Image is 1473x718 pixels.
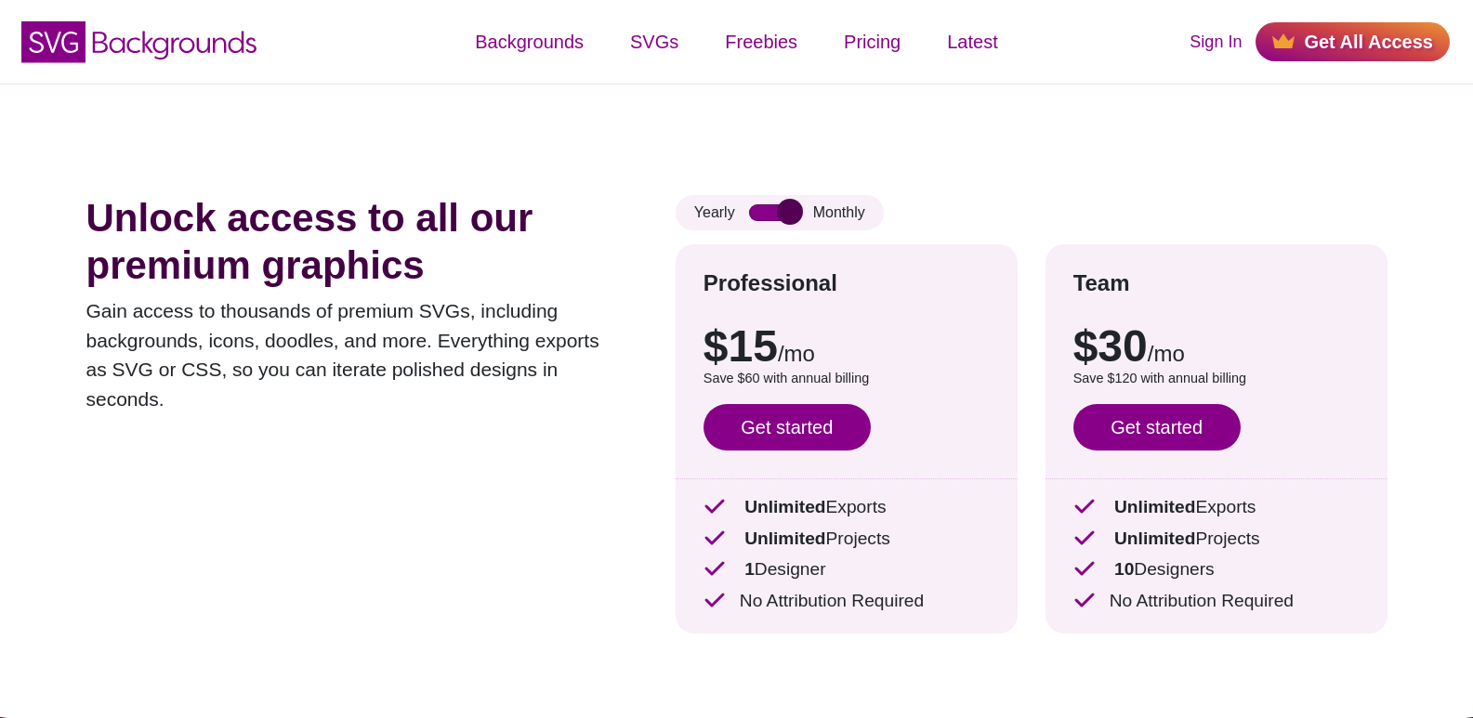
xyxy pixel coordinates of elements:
[452,14,607,70] a: Backgrounds
[676,195,884,230] div: Yearly Monthly
[704,526,990,553] p: Projects
[1148,341,1185,366] span: /mo
[1190,30,1242,55] a: Sign In
[1073,324,1360,369] p: $30
[1073,494,1360,521] p: Exports
[744,559,755,579] strong: 1
[1073,369,1360,389] p: Save $120 with annual billing
[86,296,620,413] p: Gain access to thousands of premium SVGs, including backgrounds, icons, doodles, and more. Everyt...
[1073,588,1360,615] p: No Attribution Required
[607,14,702,70] a: SVGs
[86,195,620,289] h1: Unlock access to all our premium graphics
[924,14,1020,70] a: Latest
[1114,559,1134,579] strong: 10
[1114,497,1195,516] strong: Unlimited
[704,324,990,369] p: $15
[744,497,825,516] strong: Unlimited
[702,14,821,70] a: Freebies
[744,529,825,548] strong: Unlimited
[821,14,924,70] a: Pricing
[704,270,837,295] strong: Professional
[1114,529,1195,548] strong: Unlimited
[1073,270,1130,295] strong: Team
[704,404,871,450] a: Get started
[1073,526,1360,553] p: Projects
[1073,556,1360,583] p: Designers
[778,341,815,366] span: /mo
[1073,404,1241,450] a: Get started
[704,494,990,521] p: Exports
[704,588,990,615] p: No Attribution Required
[704,369,990,389] p: Save $60 with annual billing
[704,556,990,583] p: Designer
[1256,22,1450,61] a: Get All Access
